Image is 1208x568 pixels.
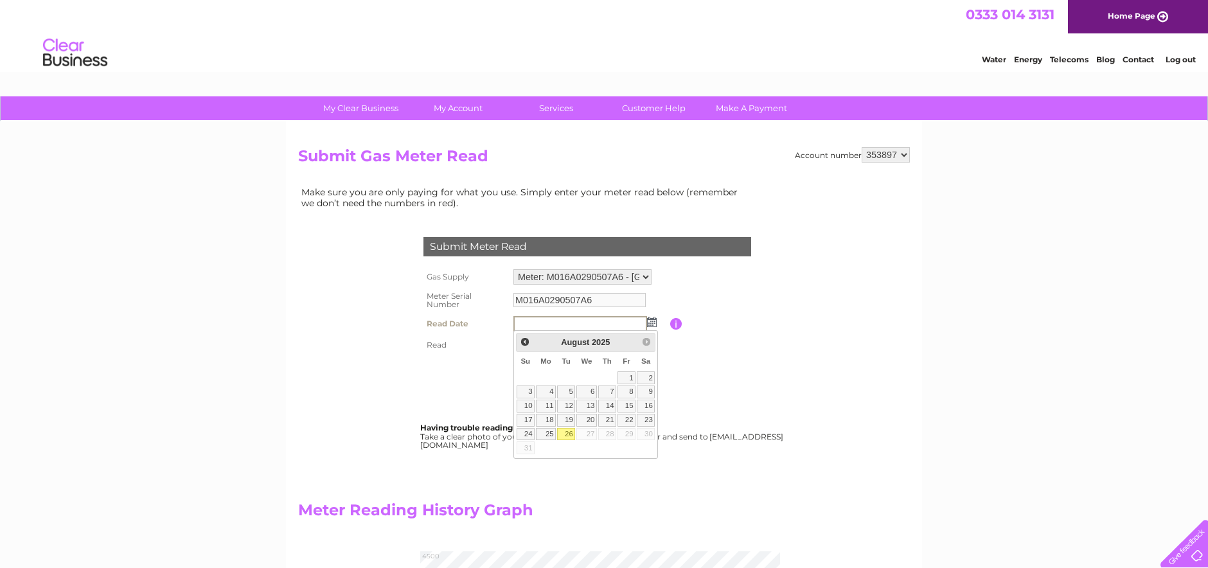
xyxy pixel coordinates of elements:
th: Read [420,335,510,355]
a: My Clear Business [308,96,414,120]
a: 3 [517,386,535,398]
a: Prev [518,335,533,350]
a: 13 [576,400,597,413]
a: 23 [637,414,655,427]
td: Are you sure the read you have entered is correct? [510,355,670,380]
span: Friday [623,357,630,365]
div: Take a clear photo of your readings, tell us which supply it's for and send to [EMAIL_ADDRESS][DO... [420,423,785,450]
a: My Account [405,96,511,120]
b: Having trouble reading your meter? [420,423,564,432]
span: Monday [540,357,551,365]
a: 8 [617,386,635,398]
th: Meter Serial Number [420,288,510,314]
th: Gas Supply [420,266,510,288]
span: 2025 [592,337,610,347]
a: 6 [576,386,597,398]
a: 20 [576,414,597,427]
a: Customer Help [601,96,707,120]
span: August [561,337,589,347]
a: 19 [557,414,575,427]
a: 11 [536,400,556,413]
a: 10 [517,400,535,413]
span: Tuesday [562,357,570,365]
a: 18 [536,414,556,427]
a: 5 [557,386,575,398]
a: Contact [1123,55,1154,64]
span: Saturday [641,357,650,365]
a: 17 [517,414,535,427]
a: Make A Payment [698,96,804,120]
div: Account number [795,147,910,163]
span: Sunday [520,357,530,365]
a: 16 [637,400,655,413]
a: 21 [598,414,616,427]
a: Telecoms [1050,55,1088,64]
a: 4 [536,386,556,398]
img: logo.png [42,33,108,73]
a: 14 [598,400,616,413]
a: Services [503,96,609,120]
a: 1 [617,371,635,384]
a: Water [982,55,1006,64]
a: 24 [517,428,535,441]
a: 0333 014 3131 [966,6,1054,22]
h2: Meter Reading History Graph [298,501,748,526]
a: Log out [1166,55,1196,64]
a: Blog [1096,55,1115,64]
a: 12 [557,400,575,413]
h2: Submit Gas Meter Read [298,147,910,172]
img: ... [647,317,657,327]
a: 25 [536,428,556,441]
span: Prev [520,337,530,347]
span: Thursday [603,357,612,365]
a: 9 [637,386,655,398]
th: Read Date [420,313,510,335]
a: 7 [598,386,616,398]
a: 2 [637,371,655,384]
td: Make sure you are only paying for what you use. Simply enter your meter read below (remember we d... [298,184,748,211]
a: 26 [557,428,575,441]
a: 15 [617,400,635,413]
div: Submit Meter Read [423,237,751,256]
a: 22 [617,414,635,427]
div: Clear Business is a trading name of Verastar Limited (registered in [GEOGRAPHIC_DATA] No. 3667643... [301,7,909,62]
span: Wednesday [581,357,592,365]
a: Energy [1014,55,1042,64]
input: Information [670,318,682,330]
